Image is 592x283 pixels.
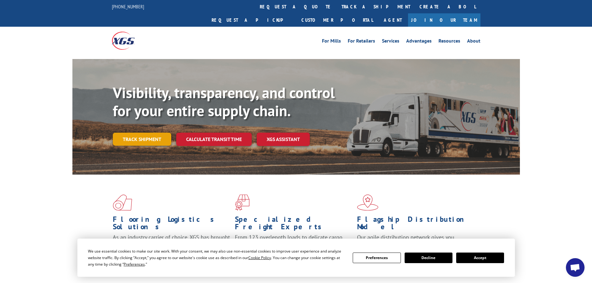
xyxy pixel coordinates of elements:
a: Request a pickup [207,13,297,27]
a: Join Our Team [408,13,480,27]
a: [PHONE_NUMBER] [112,3,144,10]
div: Cookie Consent Prompt [77,239,515,277]
span: Cookie Policy [248,255,271,260]
a: For Retailers [348,39,375,45]
a: Resources [438,39,460,45]
a: Track shipment [113,133,171,146]
a: Agent [378,13,408,27]
a: Advantages [406,39,432,45]
h1: Flooring Logistics Solutions [113,216,230,234]
p: From 123 overlength loads to delicate cargo, our experienced staff knows the best way to move you... [235,234,352,261]
b: Visibility, transparency, and control for your entire supply chain. [113,83,335,120]
a: For Mills [322,39,341,45]
button: Accept [456,253,504,263]
span: As an industry carrier of choice, XGS has brought innovation and dedication to flooring logistics... [113,234,230,256]
img: xgs-icon-flagship-distribution-model-red [357,194,379,211]
h1: Specialized Freight Experts [235,216,352,234]
a: About [467,39,480,45]
span: Our agile distribution network gives you nationwide inventory management on demand. [357,234,471,248]
a: Services [382,39,399,45]
h1: Flagship Distribution Model [357,216,475,234]
a: XGS ASSISTANT [257,133,310,146]
span: Preferences [124,262,145,267]
button: Decline [405,253,452,263]
a: Customer Portal [297,13,378,27]
div: We use essential cookies to make our site work. With your consent, we may also use non-essential ... [88,248,345,267]
a: Calculate transit time [176,133,252,146]
a: Open chat [566,258,585,277]
img: xgs-icon-total-supply-chain-intelligence-red [113,194,132,211]
img: xgs-icon-focused-on-flooring-red [235,194,250,211]
button: Preferences [353,253,401,263]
